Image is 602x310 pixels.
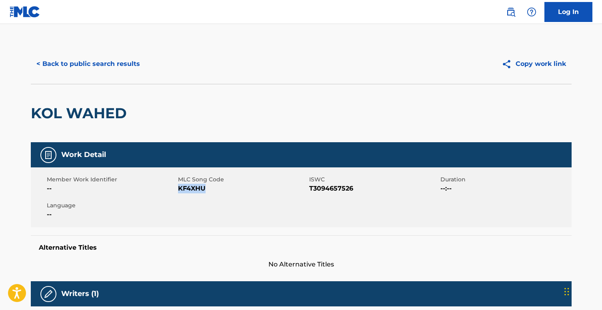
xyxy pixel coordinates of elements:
[178,184,307,193] span: KF4XHU
[47,201,176,210] span: Language
[544,2,592,22] a: Log In
[440,184,570,193] span: --:--
[178,175,307,184] span: MLC Song Code
[496,54,572,74] button: Copy work link
[47,210,176,219] span: --
[527,7,536,17] img: help
[309,184,438,193] span: T3094657526
[10,6,40,18] img: MLC Logo
[562,272,602,310] iframe: Chat Widget
[31,260,572,269] span: No Alternative Titles
[309,175,438,184] span: ISWC
[524,4,540,20] div: Help
[31,54,146,74] button: < Back to public search results
[506,7,516,17] img: search
[47,175,176,184] span: Member Work Identifier
[564,280,569,304] div: Drag
[31,104,131,122] h2: KOL WAHED
[44,150,53,160] img: Work Detail
[47,184,176,193] span: --
[61,150,106,159] h5: Work Detail
[44,289,53,299] img: Writers
[61,289,99,298] h5: Writers (1)
[39,244,564,252] h5: Alternative Titles
[502,59,516,69] img: Copy work link
[503,4,519,20] a: Public Search
[440,175,570,184] span: Duration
